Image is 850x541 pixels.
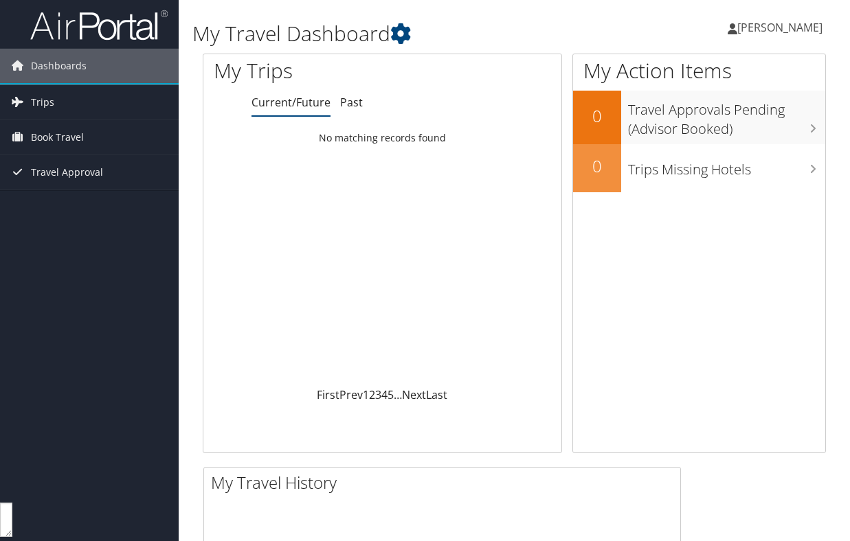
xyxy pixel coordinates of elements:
span: [PERSON_NAME] [737,20,823,35]
a: Last [426,387,447,402]
h1: My Trips [214,56,402,85]
a: Current/Future [251,95,331,110]
a: First [317,387,339,402]
h2: 0 [573,154,621,178]
h1: My Travel Dashboard [192,19,622,48]
span: Book Travel [31,120,84,154]
span: Dashboards [31,49,87,83]
a: Prev [339,387,363,402]
h3: Trips Missing Hotels [628,153,825,179]
a: 1 [363,387,369,402]
span: Trips [31,85,54,119]
span: … [394,387,402,402]
h3: Travel Approvals Pending (Advisor Booked) [628,93,825,139]
h2: My Travel History [211,471,680,494]
a: 2 [369,387,375,402]
a: 0Trips Missing Hotels [573,144,825,192]
a: 0Travel Approvals Pending (Advisor Booked) [573,91,825,143]
td: No matching records found [203,126,561,150]
a: Next [402,387,426,402]
a: 3 [375,387,381,402]
a: 4 [381,387,388,402]
img: airportal-logo.png [30,9,168,41]
h1: My Action Items [573,56,825,85]
h2: 0 [573,104,621,128]
a: Past [340,95,363,110]
span: Travel Approval [31,155,103,189]
a: [PERSON_NAME] [728,7,836,48]
a: 5 [388,387,394,402]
